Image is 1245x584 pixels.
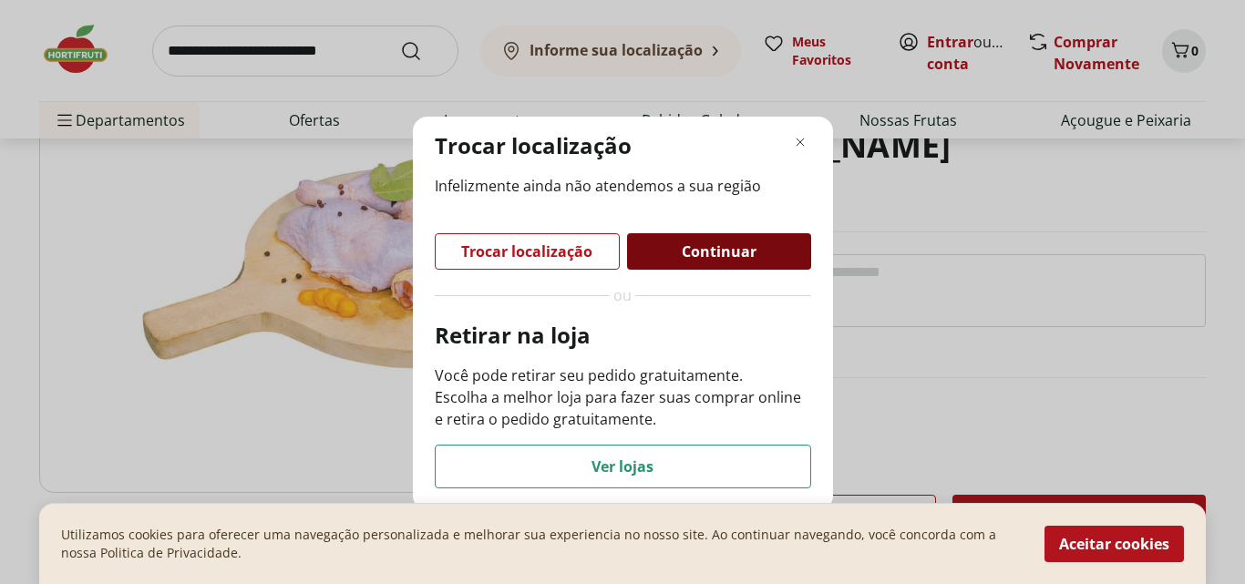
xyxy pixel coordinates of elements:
[435,364,811,430] p: Você pode retirar seu pedido gratuitamente. Escolha a melhor loja para fazer suas comprar online ...
[627,233,811,270] button: Continuar
[592,459,653,474] span: Ver lojas
[613,284,632,306] span: ou
[435,445,811,488] button: Ver lojas
[435,321,811,350] p: Retirar na loja
[435,131,632,160] p: Trocar localização
[682,244,756,259] span: Continuar
[61,526,1023,562] p: Utilizamos cookies para oferecer uma navegação personalizada e melhorar sua experiencia no nosso ...
[435,175,811,197] span: Infelizmente ainda não atendemos a sua região
[435,233,620,270] button: Trocar localização
[413,117,833,510] div: Modal de regionalização
[461,244,592,259] span: Trocar localização
[1044,526,1184,562] button: Aceitar cookies
[789,131,811,153] button: Fechar modal de regionalização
